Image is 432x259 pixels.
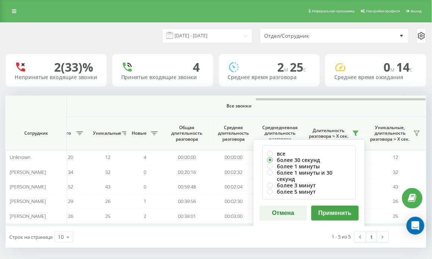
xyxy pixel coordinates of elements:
[74,103,404,109] span: Все звонки
[144,169,147,175] span: 0
[410,65,413,74] span: c
[210,194,257,209] td: 00:02:30
[267,182,351,188] label: более 3 минут
[411,9,422,13] span: Выход
[105,198,110,205] span: 26
[393,213,398,219] span: 25
[260,206,307,221] button: Отмена
[393,183,398,190] span: 43
[366,232,377,242] a: 1
[68,198,73,205] span: 29
[164,194,210,209] td: 00:39:56
[12,130,60,136] span: Сотрудник
[303,65,306,74] span: c
[334,74,417,81] div: Среднее время ожидания
[68,183,73,190] span: 52
[144,213,147,219] span: 2
[10,183,46,190] span: [PERSON_NAME]
[105,213,110,219] span: 25
[210,180,257,194] td: 00:02:04
[369,125,411,142] span: Уникальные, длительность разговора > Х сек.
[267,169,351,182] label: более 1 минуты и 30 секунд
[393,169,398,175] span: 32
[164,150,210,165] td: 00:00:00
[264,33,354,39] div: Отдел/Сотрудник
[169,125,205,142] span: Общая длительность разговора
[10,169,46,175] span: [PERSON_NAME]
[366,9,400,13] span: Настройки профиля
[407,217,425,235] div: Open Intercom Messenger
[130,130,149,136] span: Новые
[393,154,398,160] span: 12
[210,165,257,179] td: 00:02:32
[68,169,73,175] span: 34
[284,65,290,74] span: м
[193,60,200,74] div: 4
[312,206,359,221] button: Применить
[216,125,251,142] span: Средняя длительность разговора
[307,128,350,139] span: Длительность разговора > Х сек.
[263,125,298,142] span: Среднедневная длительность разговора
[267,150,351,157] label: все
[10,154,31,160] span: Unknown
[144,198,147,205] span: 1
[277,59,290,75] span: 2
[384,59,397,75] span: 0
[393,198,398,205] span: 26
[391,65,397,74] span: м
[164,209,210,223] td: 00:39:01
[105,169,110,175] span: 32
[267,188,351,195] label: более 5 минут
[397,59,413,75] span: 14
[228,74,311,81] div: Среднее время разговора
[164,180,210,194] td: 00:59:48
[10,213,46,219] span: [PERSON_NAME]
[164,165,210,179] td: 00:20:16
[93,130,120,136] span: Уникальные
[144,154,147,160] span: 4
[312,9,355,13] span: Реферальная программа
[210,150,257,165] td: 00:00:00
[267,163,351,169] label: более 1 минуты
[58,233,64,241] div: 10
[10,198,46,205] span: [PERSON_NAME]
[105,154,110,160] span: 12
[267,157,351,163] label: более 30 секунд
[290,59,306,75] span: 25
[105,183,110,190] span: 43
[210,209,257,223] td: 00:03:00
[54,60,93,74] div: 2 (33)%
[121,74,204,81] div: Принятые входящие звонки
[9,234,53,240] span: Строк на странице
[144,183,147,190] span: 0
[68,213,73,219] span: 26
[15,74,98,81] div: Непринятые входящие звонки
[332,233,351,240] div: 1 - 5 из 5
[68,154,73,160] span: 20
